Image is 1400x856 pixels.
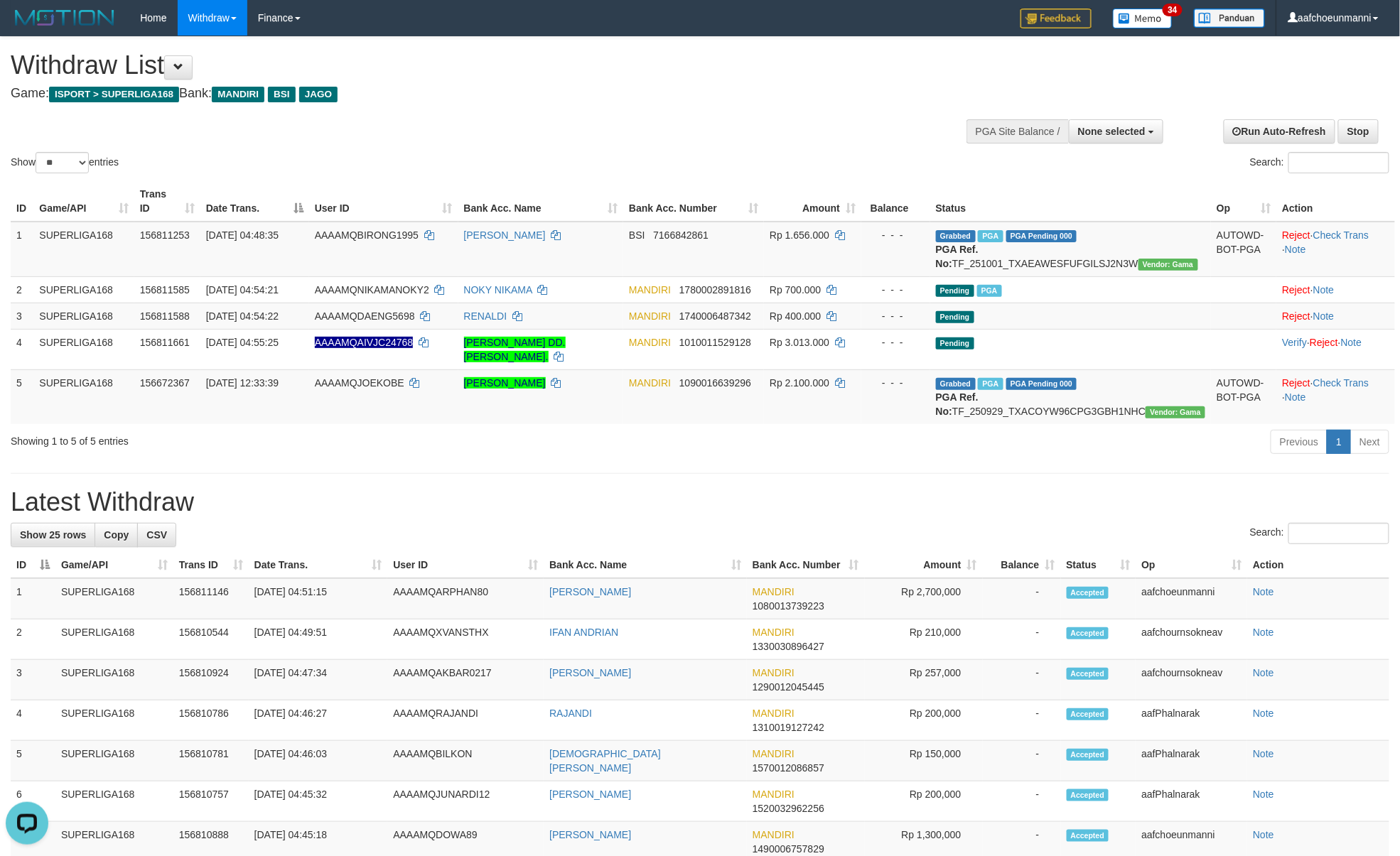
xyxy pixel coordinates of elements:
[764,181,861,222] th: Amount: activate to sort column ascending
[753,762,824,774] span: Copy 1570012086857 to clipboard
[140,284,190,296] span: 156811585
[629,229,645,241] span: BSI
[464,310,507,322] a: RENALDI
[867,283,925,297] div: - - -
[1327,430,1351,454] a: 1
[549,708,592,719] a: RAJANDI
[134,181,200,222] th: Trans ID: activate to sort column ascending
[173,660,249,700] td: 156810924
[33,181,134,222] th: Game/API: activate to sort column ascending
[966,119,1069,143] div: PGA Site Balance /
[753,829,795,840] span: MANDIRI
[1006,230,1077,242] span: PGA Pending
[1282,377,1310,389] a: Reject
[1253,829,1274,840] a: Note
[1285,391,1306,403] a: Note
[1338,119,1379,143] a: Stop
[753,667,795,678] span: MANDIRI
[753,843,824,855] span: Copy 1490006757829 to clipboard
[865,700,983,741] td: Rp 200,000
[11,660,55,700] td: 3
[309,181,458,222] th: User ID: activate to sort column ascending
[55,552,173,578] th: Game/API: activate to sort column ascending
[315,337,414,348] span: Nama rekening ada tanda titik/strip, harap diedit
[1276,303,1395,329] td: ·
[1271,430,1328,454] a: Previous
[1282,284,1310,296] a: Reject
[55,660,173,700] td: SUPERLIGA168
[549,829,631,840] a: [PERSON_NAME]
[1136,660,1247,700] td: aafchournsokneav
[1276,276,1395,303] td: ·
[249,781,388,822] td: [DATE] 04:45:32
[206,337,279,348] span: [DATE] 04:55:25
[1067,789,1109,801] span: Accepted
[464,337,566,362] a: [PERSON_NAME] DD. [PERSON_NAME].
[140,377,190,389] span: 156672367
[930,222,1211,277] td: TF_251001_TXAEAWESFUFGILSJ2N3W
[249,700,388,741] td: [DATE] 04:46:27
[11,741,55,781] td: 5
[11,303,33,329] td: 3
[770,337,829,348] span: Rp 3.013.000
[1253,667,1274,678] a: Note
[1350,430,1389,454] a: Next
[11,578,55,619] td: 1
[387,619,544,660] td: AAAAMQXVANSTHX
[1067,627,1109,639] span: Accepted
[1313,229,1369,241] a: Check Trans
[11,329,33,369] td: 4
[11,552,55,578] th: ID: activate to sort column descending
[1253,708,1274,719] a: Note
[11,781,55,822] td: 6
[936,311,974,323] span: Pending
[1282,229,1310,241] a: Reject
[770,377,829,389] span: Rp 2.100.000
[1276,181,1395,222] th: Action
[629,310,671,322] span: MANDIRI
[33,369,134,424] td: SUPERLIGA168
[104,529,129,541] span: Copy
[1067,668,1109,680] span: Accepted
[33,276,134,303] td: SUPERLIGA168
[33,303,134,329] td: SUPERLIGA168
[753,789,795,800] span: MANDIRI
[1194,9,1265,28] img: panduan.png
[983,578,1061,619] td: -
[1069,119,1163,143] button: None selected
[549,748,661,774] a: [DEMOGRAPHIC_DATA][PERSON_NAME]
[11,222,33,277] td: 1
[249,552,388,578] th: Date Trans.: activate to sort column ascending
[978,230,1003,242] span: Marked by aafchoeunmanni
[387,660,544,700] td: AAAAMQAKBAR0217
[1211,181,1276,222] th: Op: activate to sort column ascending
[173,700,249,741] td: 156810786
[679,377,751,389] span: Copy 1090016639296 to clipboard
[1078,126,1146,137] span: None selected
[49,87,179,102] span: ISPORT > SUPERLIGA168
[549,789,631,800] a: [PERSON_NAME]
[140,310,190,322] span: 156811588
[629,337,671,348] span: MANDIRI
[770,284,821,296] span: Rp 700.000
[1313,377,1369,389] a: Check Trans
[173,619,249,660] td: 156810544
[387,700,544,741] td: AAAAMQRAJANDI
[629,377,671,389] span: MANDIRI
[55,619,173,660] td: SUPERLIGA168
[1061,552,1136,578] th: Status: activate to sort column ascending
[549,586,631,597] a: [PERSON_NAME]
[936,337,974,350] span: Pending
[249,741,388,781] td: [DATE] 04:46:03
[1288,523,1389,544] input: Search:
[1313,284,1335,296] a: Note
[1006,378,1077,390] span: PGA Pending
[867,228,925,242] div: - - -
[315,310,415,322] span: AAAAMQDAENG5698
[11,700,55,741] td: 4
[1250,152,1389,173] label: Search:
[464,229,546,241] a: [PERSON_NAME]
[206,310,279,322] span: [DATE] 04:54:22
[11,181,33,222] th: ID
[679,284,751,296] span: Copy 1780002891816 to clipboard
